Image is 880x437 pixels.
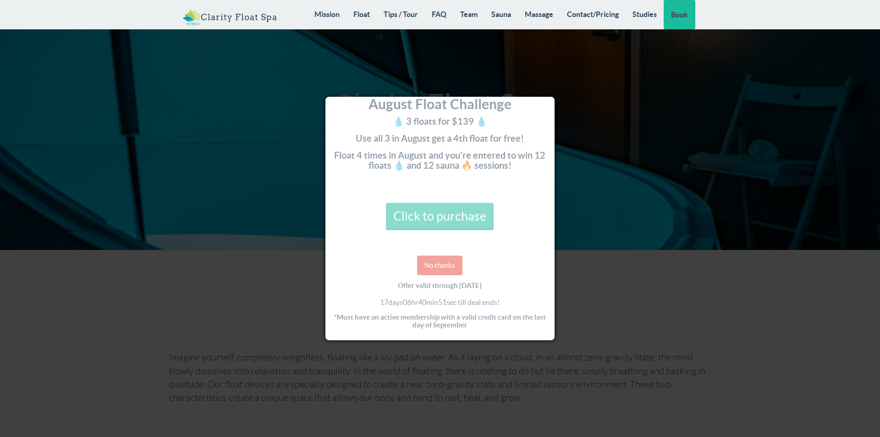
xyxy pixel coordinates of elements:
h3: August Float Challenge [332,101,548,116]
a: No thanks [417,260,462,280]
h4: Float 4 times in August and you're entered to win 12 floats 💧 and 12 sauna 🔥 sessions! [332,155,548,175]
h5: *Must have an active membership with a valid credit card on the last day of September [332,318,548,333]
a: Click to purchase [386,207,494,235]
span: 51 [438,303,446,311]
span: days hr min sec till deal ends! [380,303,500,311]
h4: Use all 3 in August get a 4th float for free! [332,138,548,148]
h4: 💧 3 floats for $139 💧 [332,121,548,131]
span: 40 [418,303,426,311]
span: 06 [403,303,411,311]
span: 17 [380,303,388,311]
h5: Offer valid through [DATE] [332,287,548,294]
